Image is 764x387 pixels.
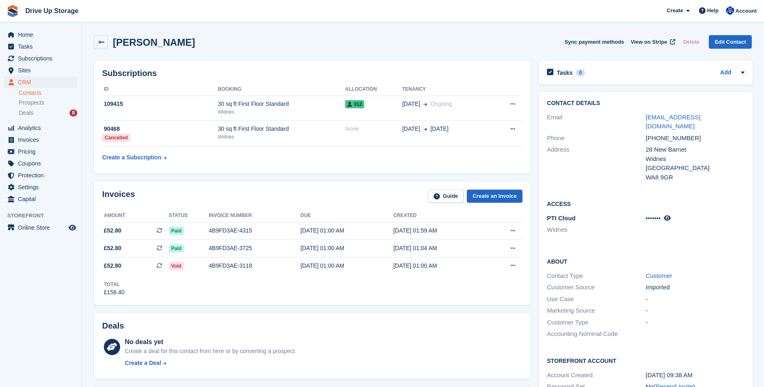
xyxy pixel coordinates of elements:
[19,89,77,97] a: Contacts
[125,337,296,347] div: No deals yet
[104,262,121,270] span: £52.80
[169,209,209,222] th: Status
[218,133,345,141] div: Widnes
[4,41,77,52] a: menu
[4,222,77,233] a: menu
[102,100,218,108] div: 109415
[209,209,300,222] th: Invoice number
[547,283,645,292] div: Customer Source
[547,329,645,339] div: Accounting Nominal Code
[19,98,77,107] a: Prospects
[646,272,672,279] a: Customer
[18,76,67,88] span: CRM
[67,223,77,233] a: Preview store
[393,262,486,270] div: [DATE] 01:00 AM
[345,125,402,133] div: None
[102,69,522,78] h2: Subscriptions
[547,371,645,380] div: Account Created
[646,145,744,154] div: 28 New Barnet
[547,318,645,327] div: Customer Type
[4,65,77,76] a: menu
[18,158,67,169] span: Coupons
[169,227,184,235] span: Paid
[547,271,645,281] div: Contact Type
[707,7,719,15] span: Help
[102,190,135,203] h2: Invoices
[646,154,744,164] div: Widnes
[627,35,677,49] a: View on Stripe
[576,69,585,76] div: 0
[345,100,364,108] span: 312
[19,99,44,107] span: Prospects
[557,69,573,76] h2: Tasks
[646,318,744,327] div: -
[19,109,34,117] span: Deals
[209,226,300,235] div: 4B9FD3AE-4315
[7,212,81,220] span: Storefront
[735,7,757,15] span: Account
[18,53,67,64] span: Subscriptions
[709,35,752,49] a: Edit Contact
[300,262,393,270] div: [DATE] 01:00 AM
[4,170,77,181] a: menu
[646,163,744,173] div: [GEOGRAPHIC_DATA]
[125,359,296,367] a: Create a Deal
[547,113,645,131] div: Email
[104,288,125,297] div: £158.40
[547,295,645,304] div: Use Case
[547,306,645,315] div: Marketing Source
[547,100,744,107] h2: Contact Details
[345,83,402,96] th: Allocation
[18,170,67,181] span: Protection
[4,53,77,64] a: menu
[646,283,744,292] div: Imported
[102,125,218,133] div: 90468
[4,122,77,134] a: menu
[300,226,393,235] div: [DATE] 01:00 AM
[4,158,77,169] a: menu
[22,4,82,18] a: Drive Up Storage
[467,190,522,203] a: Create an Invoice
[646,114,701,130] a: [EMAIL_ADDRESS][DOMAIN_NAME]
[726,7,734,15] img: Widnes Team
[680,35,702,49] button: Delete
[18,29,67,40] span: Home
[402,125,420,133] span: [DATE]
[646,173,744,182] div: WA8 9GR
[4,29,77,40] a: menu
[393,209,486,222] th: Created
[169,262,184,270] span: Void
[218,125,345,133] div: 30 sq ft First Floor Standard
[102,150,167,165] a: Create a Subscription
[18,41,67,52] span: Tasks
[104,226,121,235] span: £52.80
[720,68,731,78] a: Add
[18,65,67,76] span: Sites
[393,226,486,235] div: [DATE] 01:59 AM
[209,244,300,253] div: 4B9FD3AE-3725
[4,181,77,193] a: menu
[102,134,130,142] div: Cancelled
[4,193,77,205] a: menu
[430,101,452,107] span: Ongoing
[547,356,744,365] h2: Storefront Account
[547,199,744,208] h2: Access
[646,371,744,380] div: [DATE] 09:38 AM
[547,257,744,265] h2: About
[18,222,67,233] span: Online Store
[218,108,345,116] div: Widnes
[667,7,683,15] span: Create
[104,281,125,288] div: Total
[209,262,300,270] div: 4B9FD3AE-3118
[300,209,393,222] th: Due
[19,109,77,117] a: Deals 8
[631,38,667,46] span: View on Stripe
[4,134,77,145] a: menu
[113,37,195,48] h2: [PERSON_NAME]
[428,190,464,203] a: Guide
[7,5,19,17] img: stora-icon-8386f47178a22dfd0bd8f6a31ec36ba5ce8667c1dd55bd0f319d3a0aa187defe.svg
[125,347,296,356] div: Create a deal for this contact from here or by converting a prospect.
[102,209,169,222] th: Amount
[547,134,645,143] div: Phone
[218,100,345,108] div: 30 sq ft First Floor Standard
